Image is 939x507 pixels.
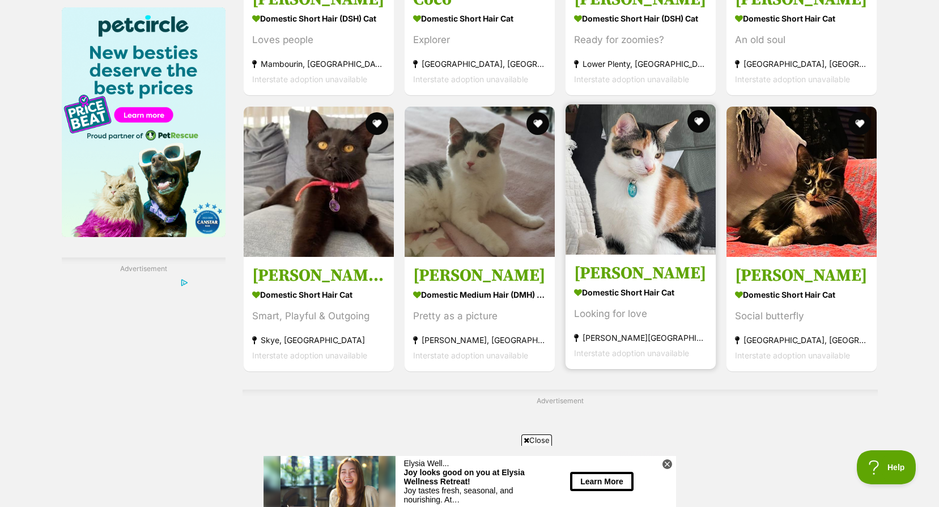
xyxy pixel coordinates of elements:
strong: Domestic Short Hair Cat [735,11,868,27]
span: Interstate adoption unavailable [735,350,850,360]
a: [PERSON_NAME] Domestic Medium Hair (DMH) Cat Pretty as a picture [PERSON_NAME], [GEOGRAPHIC_DATA]... [405,256,555,371]
strong: Domestic Short Hair (DSH) Cat [252,11,385,27]
span: Interstate adoption unavailable [574,75,689,84]
iframe: Help Scout Beacon - Open [857,450,916,484]
strong: [GEOGRAPHIC_DATA], [GEOGRAPHIC_DATA] [735,332,868,348]
div: Pretty as a picture [413,309,546,324]
img: lucia - Domestic Short Hair Cat [566,104,716,255]
h3: [PERSON_NAME] [413,265,546,286]
h3: [PERSON_NAME] [PERSON_NAME] [252,265,385,286]
img: Pablo Moriarty - Domestic Medium Hair (DMH) Cat [405,107,555,257]
strong: Domestic Short Hair Cat [574,284,707,301]
button: favourite [848,112,871,135]
strong: Domestic Short Hair Cat [735,286,868,303]
span: Interstate adoption unavailable [252,350,367,360]
strong: [PERSON_NAME], [GEOGRAPHIC_DATA] [413,332,546,348]
img: Pet Circle promo banner [62,7,226,237]
img: Sinders Yeager - Domestic Short Hair Cat [244,107,394,257]
strong: Domestic Short Hair Cat [252,286,385,303]
span: Interstate adoption unavailable [413,350,528,360]
div: Elysia Well... [141,3,273,12]
button: favourite [687,110,710,133]
strong: [GEOGRAPHIC_DATA], [GEOGRAPHIC_DATA] [413,57,546,72]
div: Explorer [413,33,546,48]
iframe: Advertisement [264,450,676,501]
button: favourite [366,112,388,135]
div: Joy looks good on you at Elysia Wellness Retreat! [141,12,273,30]
strong: Domestic Short Hair (DSH) Cat [574,11,707,27]
div: Smart, Playful & Outgoing [252,309,385,324]
button: favourite [526,112,549,135]
div: Ready for zoomies? [574,33,707,48]
strong: [GEOGRAPHIC_DATA], [GEOGRAPHIC_DATA] [735,57,868,72]
a: [PERSON_NAME] Domestic Short Hair Cat Social butterfly [GEOGRAPHIC_DATA], [GEOGRAPHIC_DATA] Inter... [726,256,877,371]
span: Interstate adoption unavailable [574,348,689,358]
strong: Domestic Short Hair Cat [413,11,546,27]
div: Loves people [252,33,385,48]
button: Learn More [307,16,369,35]
strong: Lower Plenty, [GEOGRAPHIC_DATA] [574,57,707,72]
strong: Mambourin, [GEOGRAPHIC_DATA] [252,57,385,72]
span: Interstate adoption unavailable [413,75,528,84]
div: Social butterfly [735,309,868,324]
span: Interstate adoption unavailable [252,75,367,84]
span: Close [521,434,552,446]
a: [PERSON_NAME] Domestic Short Hair Cat Looking for love [PERSON_NAME][GEOGRAPHIC_DATA], [GEOGRAPHI... [566,254,716,369]
span: Interstate adoption unavailable [735,75,850,84]
img: Gemima Illingworth - Domestic Short Hair Cat [726,107,877,257]
strong: Domestic Medium Hair (DMH) Cat [413,286,546,303]
div: Joy tastes fresh, seasonal, and nourishing. At [GEOGRAPHIC_DATA], our wholefood menu fuels your w... [141,30,273,48]
strong: [PERSON_NAME][GEOGRAPHIC_DATA], [GEOGRAPHIC_DATA] [574,330,707,345]
div: An old soul [735,33,868,48]
h3: [PERSON_NAME] [735,265,868,286]
h3: [PERSON_NAME] [574,263,707,284]
div: Looking for love [574,306,707,322]
a: [PERSON_NAME] [PERSON_NAME] Domestic Short Hair Cat Smart, Playful & Outgoing Skye, [GEOGRAPHIC_D... [244,256,394,371]
strong: Skye, [GEOGRAPHIC_DATA] [252,332,385,348]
